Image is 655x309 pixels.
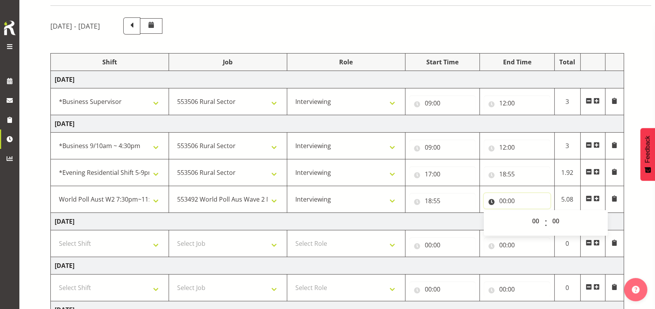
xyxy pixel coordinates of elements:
[409,193,476,209] input: Click to select...
[409,281,476,297] input: Click to select...
[640,128,655,181] button: Feedback - Show survey
[291,57,401,67] div: Role
[632,286,639,293] img: help-xxl-2.png
[554,159,580,186] td: 1.92
[409,95,476,111] input: Click to select...
[484,281,550,297] input: Click to select...
[2,19,17,36] img: Rosterit icon logo
[55,57,165,67] div: Shift
[558,57,576,67] div: Total
[51,257,624,274] td: [DATE]
[409,237,476,253] input: Click to select...
[554,230,580,257] td: 0
[51,115,624,133] td: [DATE]
[644,136,651,163] span: Feedback
[554,274,580,301] td: 0
[484,95,550,111] input: Click to select...
[484,57,550,67] div: End Time
[484,166,550,182] input: Click to select...
[51,71,624,88] td: [DATE]
[409,57,476,67] div: Start Time
[545,213,547,233] span: :
[554,186,580,213] td: 5.08
[484,140,550,155] input: Click to select...
[484,237,550,253] input: Click to select...
[554,88,580,115] td: 3
[51,213,624,230] td: [DATE]
[484,193,550,209] input: Click to select...
[409,140,476,155] input: Click to select...
[409,166,476,182] input: Click to select...
[554,133,580,159] td: 3
[50,22,100,30] h5: [DATE] - [DATE]
[173,57,283,67] div: Job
